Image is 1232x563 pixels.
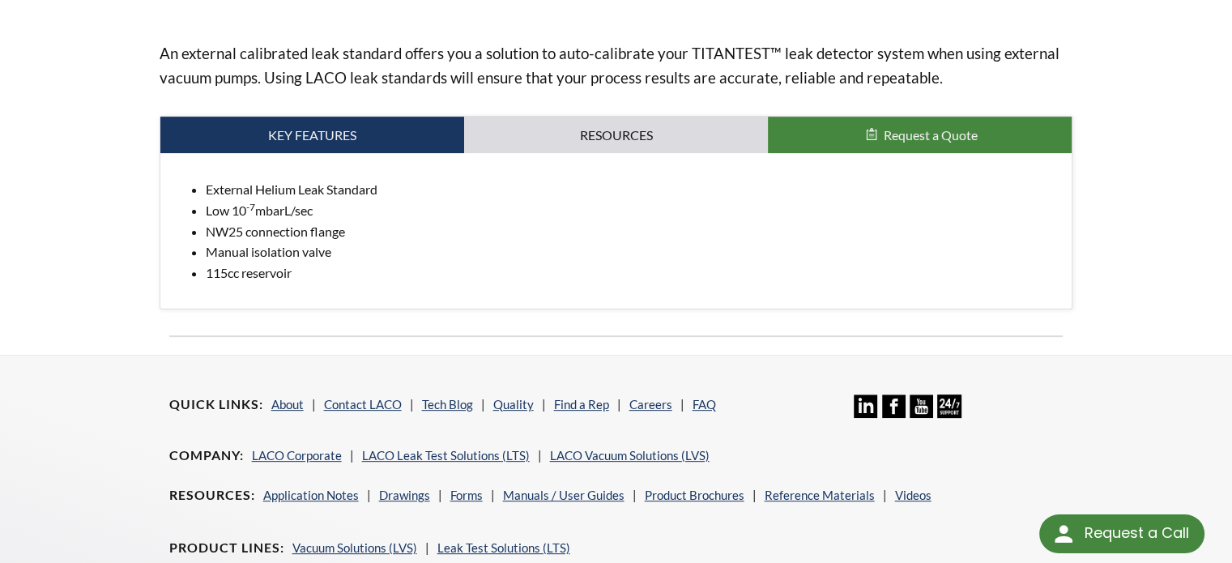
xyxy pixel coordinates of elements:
p: An external calibrated leak standard offers you a solution to auto-calibrate your TITANTEST™ leak... [160,41,1073,90]
a: Videos [895,488,931,502]
li: Manual isolation valve [206,241,1059,262]
img: round button [1051,521,1076,547]
a: Application Notes [263,488,359,502]
a: Contact LACO [324,397,402,412]
a: Forms [450,488,483,502]
h4: Resources [169,487,255,504]
button: Request a Quote [768,117,1072,154]
a: Reference Materials [765,488,875,502]
a: 24/7 Support [937,406,961,420]
a: Manuals / User Guides [503,488,625,502]
li: 115cc reservoir [206,262,1059,284]
img: 24/7 Support Icon [937,395,961,418]
a: FAQ [693,397,716,412]
a: Vacuum Solutions (LVS) [292,540,417,555]
a: Quality [493,397,534,412]
a: Leak Test Solutions (LTS) [437,540,570,555]
a: Careers [629,397,672,412]
a: About [271,397,304,412]
a: Product Brochures [645,488,744,502]
a: Tech Blog [422,397,473,412]
h4: Quick Links [169,396,263,413]
h4: Product Lines [169,540,284,557]
div: Request a Call [1084,514,1188,552]
sup: -7 [246,201,255,213]
a: LACO Vacuum Solutions (LVS) [550,448,710,463]
li: NW25 connection flange [206,221,1059,242]
a: LACO Leak Test Solutions (LTS) [362,448,530,463]
a: Drawings [379,488,430,502]
li: External Helium Leak Standard [206,179,1059,200]
h4: Company [169,447,244,464]
li: Low 10 mbarL/sec [206,200,1059,221]
div: Request a Call [1039,514,1204,553]
a: Find a Rep [554,397,609,412]
a: Key Features [160,117,464,154]
a: Resources [464,117,768,154]
a: LACO Corporate [252,448,342,463]
span: Request a Quote [884,127,978,143]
